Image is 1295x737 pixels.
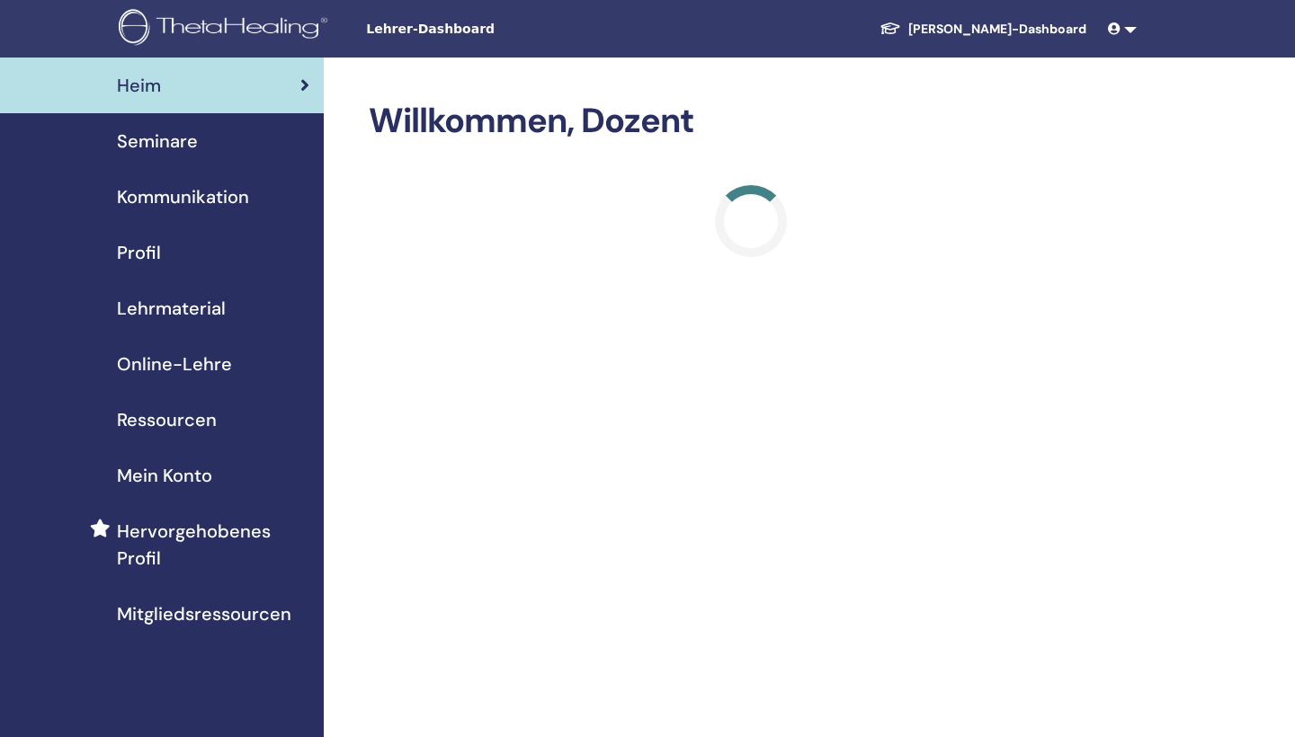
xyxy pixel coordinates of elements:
a: [PERSON_NAME]-Dashboard [865,13,1101,46]
span: Lehrer-Dashboard [366,20,636,39]
img: graduation-cap-white.svg [880,21,901,36]
span: Lehrmaterial [117,295,226,322]
span: Online-Lehre [117,351,232,377]
span: Hervorgehobenes Profil [117,518,309,572]
span: Kommunikation [117,183,249,210]
span: Mitgliedsressourcen [117,600,291,627]
h2: Willkommen, Dozent [369,101,1133,142]
img: logo.png [119,9,334,49]
span: Profil [117,239,161,266]
span: Mein Konto [117,462,212,489]
span: Seminare [117,128,198,155]
span: Ressourcen [117,406,217,433]
span: Heim [117,72,161,99]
